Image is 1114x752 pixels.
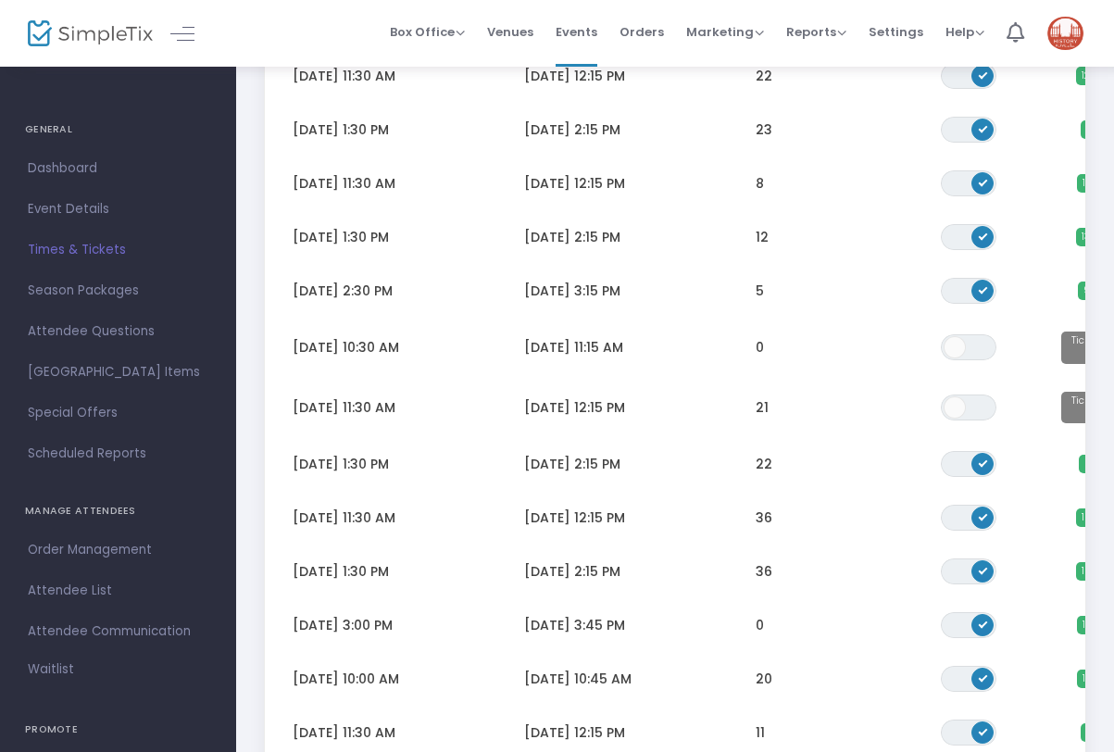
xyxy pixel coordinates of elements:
span: [DATE] 1:30 PM [293,120,389,139]
span: [DATE] 10:30 AM [293,338,399,357]
span: 23 [756,120,772,139]
span: 22 [756,455,772,473]
span: [DATE] 11:30 AM [293,67,395,85]
span: ON [979,69,988,79]
span: Dashboard [28,157,208,181]
span: ON [979,727,988,736]
span: [DATE] 10:00 AM [293,670,399,688]
h4: MANAGE ATTENDEES [25,493,211,530]
span: [DATE] 11:30 AM [293,508,395,527]
span: [DATE] 2:15 PM [524,120,620,139]
span: [DATE] 3:15 PM [524,282,620,300]
span: [GEOGRAPHIC_DATA] Items [28,360,208,384]
span: Events [556,8,597,56]
span: 12 [756,228,769,246]
span: [DATE] 2:15 PM [524,455,620,473]
span: Help [945,23,984,41]
span: [DATE] 1:30 PM [293,562,389,581]
span: Season Packages [28,279,208,303]
span: Attendee Questions [28,320,208,344]
span: 36 [756,562,772,581]
span: ON [979,284,988,294]
span: ON [979,458,988,468]
h4: GENERAL [25,111,211,148]
span: Orders [620,8,664,56]
span: 5 [756,282,764,300]
span: [DATE] 11:30 AM [293,174,395,193]
span: Marketing [686,23,764,41]
span: [DATE] 12:15 PM [524,67,625,85]
span: [DATE] 11:30 AM [293,723,395,742]
span: [DATE] 10:45 AM [524,670,632,688]
span: ON [979,566,988,575]
span: 11 [756,723,765,742]
span: [DATE] 2:15 PM [524,228,620,246]
span: 0 [756,338,764,357]
span: [DATE] 12:15 PM [524,174,625,193]
span: [DATE] 2:15 PM [524,562,620,581]
h4: PROMOTE [25,711,211,748]
span: [DATE] 11:30 AM [293,398,395,417]
span: Waitlist [28,660,74,679]
span: [DATE] 12:15 PM [524,723,625,742]
span: Settings [869,8,923,56]
span: Special Offers [28,401,208,425]
span: 20 [756,670,772,688]
span: Times & Tickets [28,238,208,262]
span: ON [979,673,988,683]
span: [DATE] 12:15 PM [524,508,625,527]
span: Scheduled Reports [28,442,208,466]
span: Reports [786,23,846,41]
span: [DATE] 1:30 PM [293,228,389,246]
span: 0 [756,616,764,634]
span: ON [979,512,988,521]
span: [DATE] 3:45 PM [524,616,625,634]
span: 36 [756,508,772,527]
span: ON [979,123,988,132]
span: [DATE] 12:15 PM [524,398,625,417]
span: 21 [756,398,769,417]
span: Attendee List [28,579,208,603]
span: 8 [756,174,764,193]
span: Order Management [28,538,208,562]
span: [DATE] 2:30 PM [293,282,393,300]
span: 22 [756,67,772,85]
span: [DATE] 11:15 AM [524,338,623,357]
span: Box Office [390,23,465,41]
span: ON [979,620,988,629]
span: Venues [487,8,533,56]
span: Attendee Communication [28,620,208,644]
span: Event Details [28,197,208,221]
span: [DATE] 3:00 PM [293,616,393,634]
span: ON [979,177,988,186]
span: [DATE] 1:30 PM [293,455,389,473]
span: ON [979,231,988,240]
